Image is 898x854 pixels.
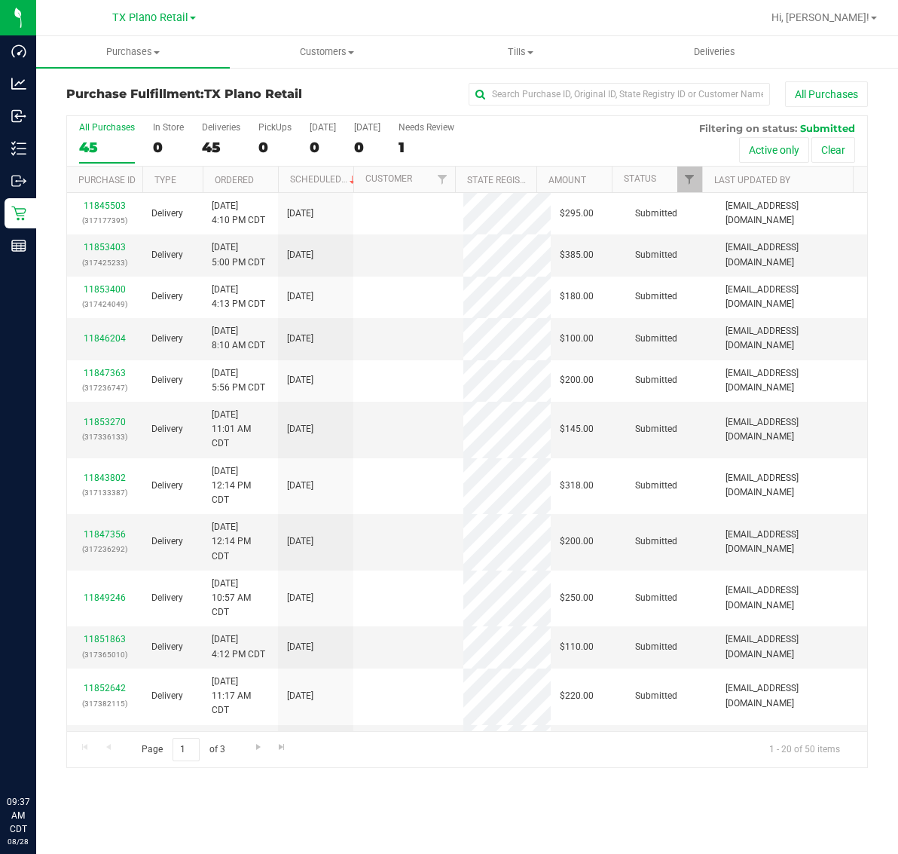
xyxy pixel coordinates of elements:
span: Submitted [635,689,677,703]
button: Clear [811,137,855,163]
a: Last Updated By [714,175,790,185]
inline-svg: Inventory [11,141,26,156]
span: [EMAIL_ADDRESS][DOMAIN_NAME] [725,415,858,444]
div: Needs Review [399,122,454,133]
span: Delivery [151,332,183,346]
a: 11849246 [84,592,126,603]
iframe: Resource center unread badge [44,731,63,749]
span: [DATE] [287,591,313,605]
span: [DATE] [287,248,313,262]
div: 45 [202,139,240,156]
button: All Purchases [785,81,868,107]
div: 0 [153,139,184,156]
span: [EMAIL_ADDRESS][DOMAIN_NAME] [725,632,858,661]
inline-svg: Inbound [11,109,26,124]
a: Type [154,175,176,185]
span: [DATE] [287,332,313,346]
span: [DATE] [287,289,313,304]
div: PickUps [258,122,292,133]
h3: Purchase Fulfillment: [66,87,334,101]
span: [DATE] 11:17 AM CDT [212,675,269,718]
span: [EMAIL_ADDRESS][DOMAIN_NAME] [725,240,858,269]
p: (317177395) [76,213,133,228]
a: Customers [230,36,423,68]
div: 0 [258,139,292,156]
span: Submitted [635,422,677,436]
span: Delivery [151,422,183,436]
span: [DATE] 4:13 PM CDT [212,283,265,311]
a: 11853403 [84,242,126,253]
span: [EMAIL_ADDRESS][DOMAIN_NAME] [725,528,858,556]
span: [DATE] [287,422,313,436]
span: Submitted [635,534,677,549]
span: [EMAIL_ADDRESS][DOMAIN_NAME] [725,283,858,311]
span: $100.00 [560,332,594,346]
span: [DATE] [287,207,313,221]
span: Customers [231,45,423,59]
span: [DATE] [287,689,313,703]
inline-svg: Reports [11,238,26,253]
span: Tills [425,45,617,59]
a: Filter [430,167,455,192]
a: 11851863 [84,634,126,644]
span: [DATE] [287,479,313,493]
span: [EMAIL_ADDRESS][DOMAIN_NAME] [725,583,858,612]
a: Filter [677,167,702,192]
a: Purchase ID [78,175,136,185]
span: 1 - 20 of 50 items [757,738,852,761]
a: Customer [365,173,412,184]
span: $220.00 [560,689,594,703]
span: [DATE] 12:14 PM CDT [212,520,269,564]
span: Submitted [635,332,677,346]
a: State Registry ID [467,175,546,185]
span: Submitted [800,122,855,134]
a: Scheduled [290,174,359,185]
a: 11853400 [84,284,126,295]
span: Delivery [151,640,183,654]
a: Ordered [215,175,254,185]
span: [EMAIL_ADDRESS][DOMAIN_NAME] [725,471,858,500]
a: 11847356 [84,529,126,540]
span: TX Plano Retail [112,11,188,24]
span: [DATE] [287,534,313,549]
span: Delivery [151,591,183,605]
a: 11853270 [84,417,126,427]
inline-svg: Analytics [11,76,26,91]
span: $180.00 [560,289,594,304]
button: Active only [739,137,809,163]
input: Search Purchase ID, Original ID, State Registry ID or Customer Name... [469,83,770,106]
a: Go to the last page [271,738,293,758]
span: $200.00 [560,534,594,549]
span: Hi, [PERSON_NAME]! [771,11,869,23]
a: Go to the next page [247,738,269,758]
span: $318.00 [560,479,594,493]
span: Submitted [635,373,677,387]
span: $110.00 [560,640,594,654]
a: 11847363 [84,368,126,378]
span: Delivery [151,479,183,493]
a: 11846204 [84,333,126,344]
span: Submitted [635,207,677,221]
span: Deliveries [673,45,756,59]
span: [DATE] [287,373,313,387]
span: [EMAIL_ADDRESS][DOMAIN_NAME] [725,366,858,395]
span: [DATE] 4:10 PM CDT [212,199,265,228]
inline-svg: Outbound [11,173,26,188]
span: [EMAIL_ADDRESS][DOMAIN_NAME] [725,199,858,228]
span: Delivery [151,289,183,304]
p: 09:37 AM CDT [7,795,29,836]
span: Delivery [151,248,183,262]
span: [DATE] 5:00 PM CDT [212,240,265,269]
div: Deliveries [202,122,240,133]
span: Submitted [635,640,677,654]
span: Submitted [635,479,677,493]
span: TX Plano Retail [204,87,302,101]
span: [DATE] 5:56 PM CDT [212,366,265,395]
iframe: Resource center [15,733,60,779]
span: Filtering on status: [699,122,797,134]
span: [EMAIL_ADDRESS][DOMAIN_NAME] [725,324,858,353]
a: Purchases [36,36,230,68]
div: 1 [399,139,454,156]
a: 11852642 [84,683,126,693]
span: Submitted [635,591,677,605]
